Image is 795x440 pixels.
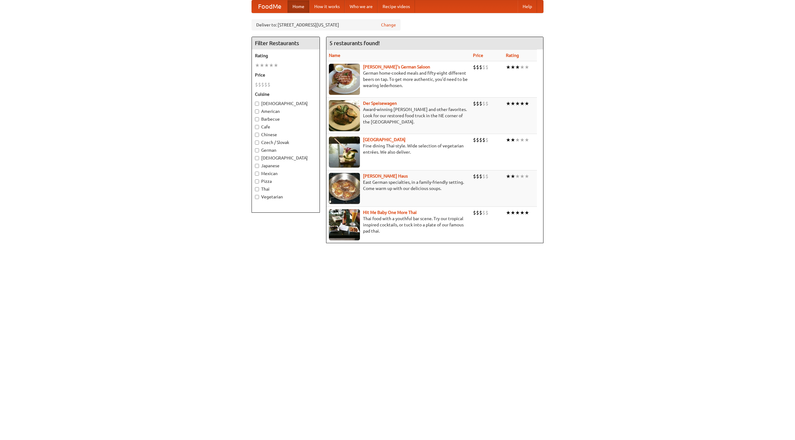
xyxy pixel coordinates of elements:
li: ★ [511,100,515,107]
input: Barbecue [255,117,259,121]
li: $ [482,100,485,107]
li: ★ [511,209,515,216]
label: Pizza [255,178,316,184]
li: $ [476,64,479,71]
img: satay.jpg [329,137,360,168]
li: ★ [515,64,520,71]
a: Rating [506,53,519,58]
li: $ [482,64,485,71]
li: $ [473,64,476,71]
li: $ [267,81,270,88]
li: $ [479,100,482,107]
li: ★ [520,173,525,180]
li: ★ [520,64,525,71]
li: $ [476,173,479,180]
a: [GEOGRAPHIC_DATA] [363,137,406,142]
a: FoodMe [252,0,288,13]
li: $ [485,64,488,71]
a: [PERSON_NAME]'s German Saloon [363,64,430,69]
label: Japanese [255,163,316,169]
li: $ [258,81,261,88]
a: Who we are [345,0,378,13]
input: Vegetarian [255,195,259,199]
li: ★ [269,62,274,69]
h4: Filter Restaurants [252,37,320,49]
img: kohlhaus.jpg [329,173,360,204]
ng-pluralize: 5 restaurants found! [329,40,380,46]
li: ★ [515,173,520,180]
li: $ [476,100,479,107]
li: $ [264,81,267,88]
img: babythai.jpg [329,209,360,240]
input: Thai [255,187,259,191]
li: $ [473,100,476,107]
label: Cafe [255,124,316,130]
input: Czech / Slovak [255,141,259,145]
li: $ [485,209,488,216]
input: [DEMOGRAPHIC_DATA] [255,156,259,160]
input: [DEMOGRAPHIC_DATA] [255,102,259,106]
li: ★ [511,137,515,143]
li: ★ [525,100,529,107]
img: speisewagen.jpg [329,100,360,131]
input: German [255,148,259,152]
li: ★ [520,209,525,216]
a: Home [288,0,309,13]
label: Czech / Slovak [255,139,316,146]
li: ★ [506,173,511,180]
li: ★ [515,100,520,107]
li: ★ [515,137,520,143]
li: ★ [511,173,515,180]
input: Cafe [255,125,259,129]
li: $ [479,209,482,216]
li: ★ [506,100,511,107]
li: ★ [520,100,525,107]
a: Recipe videos [378,0,415,13]
p: Thai food with a youthful bar scene. Try our tropical inspired cocktails, or tuck into a plate of... [329,215,468,234]
li: $ [485,173,488,180]
li: $ [479,173,482,180]
li: ★ [506,137,511,143]
a: Name [329,53,340,58]
li: $ [485,100,488,107]
a: How it works [309,0,345,13]
a: [PERSON_NAME] Haus [363,174,408,178]
img: esthers.jpg [329,64,360,95]
h5: Rating [255,53,316,59]
li: ★ [515,209,520,216]
li: $ [482,209,485,216]
input: American [255,109,259,113]
input: Japanese [255,164,259,168]
li: ★ [525,137,529,143]
b: Der Speisewagen [363,101,397,106]
li: $ [255,81,258,88]
li: ★ [525,209,529,216]
li: $ [482,137,485,143]
label: [DEMOGRAPHIC_DATA] [255,100,316,107]
li: $ [479,137,482,143]
li: $ [473,173,476,180]
label: [DEMOGRAPHIC_DATA] [255,155,316,161]
div: Deliver to: [STREET_ADDRESS][US_STATE] [252,19,401,30]
label: Thai [255,186,316,192]
li: $ [479,64,482,71]
li: $ [473,209,476,216]
a: Hit Me Baby One More Thai [363,210,417,215]
li: $ [485,137,488,143]
li: ★ [506,64,511,71]
h5: Price [255,72,316,78]
p: German home-cooked meals and fifty-eight different beers on tap. To get more authentic, you'd nee... [329,70,468,89]
label: German [255,147,316,153]
li: ★ [264,62,269,69]
li: ★ [255,62,260,69]
li: $ [261,81,264,88]
li: ★ [520,137,525,143]
label: Vegetarian [255,194,316,200]
li: ★ [525,64,529,71]
label: Barbecue [255,116,316,122]
p: East German specialties, in a family-friendly setting. Come warm up with our delicious soups. [329,179,468,192]
label: Mexican [255,170,316,177]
